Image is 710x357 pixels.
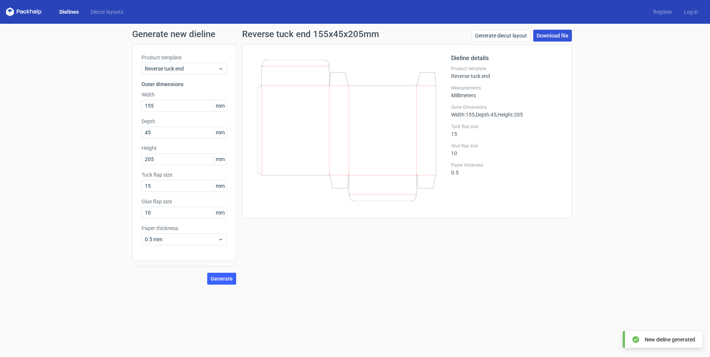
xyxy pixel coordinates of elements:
span: Width : 155 [451,112,475,118]
h3: Outer dimensions [141,81,227,88]
label: Depth [141,118,227,125]
label: Product template [451,66,563,72]
label: Tuck flap size [451,124,563,130]
h2: Dieline details [451,54,563,63]
span: Reverse tuck end [145,65,218,72]
div: 15 [451,124,563,137]
label: Glue flap size [141,198,227,205]
div: New dieline generated [645,336,695,343]
span: 0.5 mm [145,236,218,243]
span: mm [214,127,227,138]
span: , Depth : 45 [475,112,496,118]
span: Generate [211,276,233,281]
label: Paper thickness [141,225,227,232]
label: Outer Dimensions [451,104,563,110]
div: Millimeters [451,85,563,98]
a: Download file [533,30,572,42]
label: Glue flap size [451,143,563,149]
span: mm [214,154,227,165]
span: mm [214,180,227,191]
a: Dielines [53,8,85,16]
label: Paper thickness [451,162,563,168]
a: Diecut layouts [85,8,129,16]
div: 0.5 [451,162,563,176]
label: Height [141,144,227,152]
span: mm [214,207,227,218]
a: Log in [678,8,704,16]
a: Register [647,8,678,16]
span: , Height : 205 [496,112,523,118]
div: 10 [451,143,563,156]
label: Tuck flap size [141,171,227,178]
a: Generate diecut layout [472,30,530,42]
div: Reverse tuck end [451,66,563,79]
button: Generate [207,273,236,285]
label: Product template [141,54,227,61]
span: mm [214,100,227,111]
h1: Generate new dieline [132,30,578,39]
label: Measurements [451,85,563,91]
label: Width [141,91,227,98]
h1: Reverse tuck end 155x45x205mm [242,30,379,39]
